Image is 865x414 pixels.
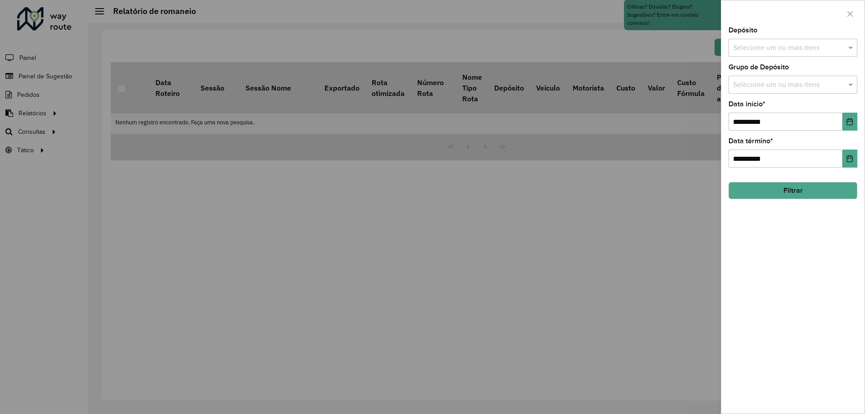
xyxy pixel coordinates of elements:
button: Choose Date [842,113,857,131]
label: Grupo de Depósito [728,62,789,73]
button: Choose Date [842,150,857,168]
label: Depósito [728,25,757,36]
button: Filtrar [728,182,857,199]
label: Data término [728,136,773,146]
label: Data início [728,99,765,109]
